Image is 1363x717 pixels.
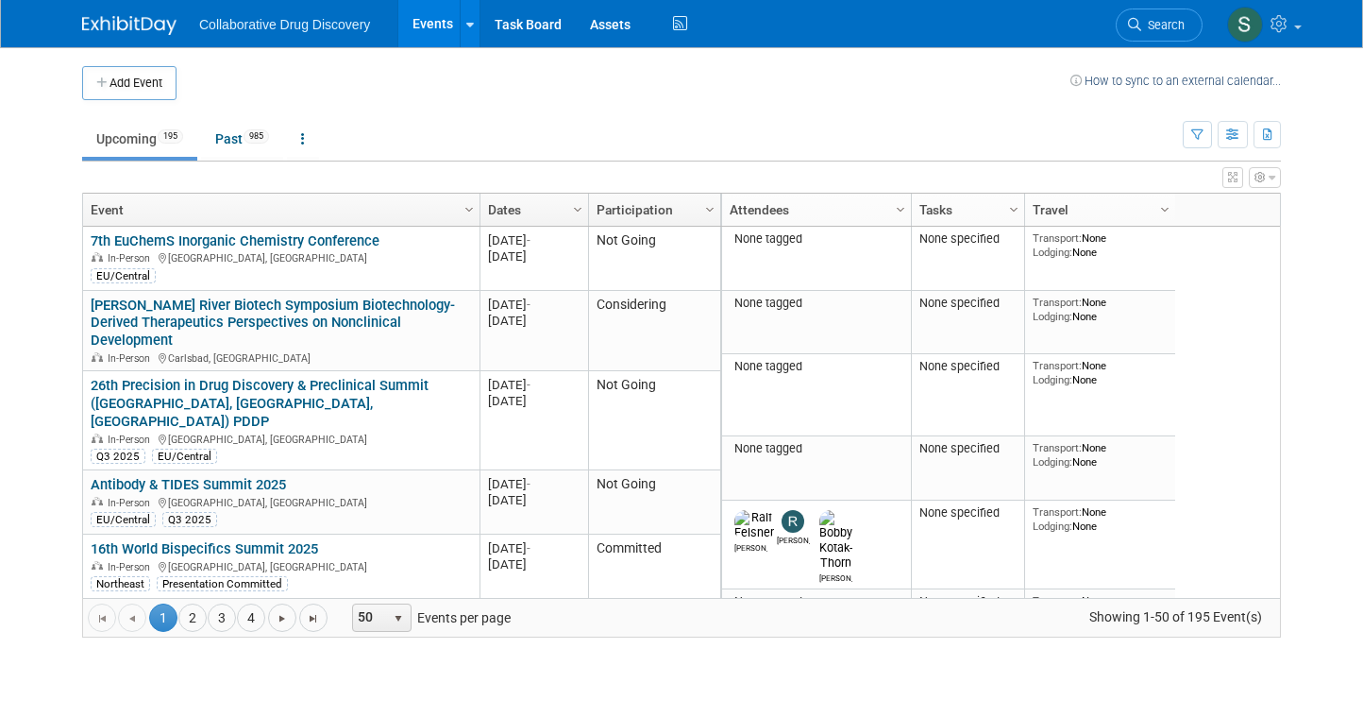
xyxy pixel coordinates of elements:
span: Transport: [1033,505,1082,519]
td: Not Going [588,371,720,470]
a: Search [1116,9,1203,42]
a: Upcoming195 [82,121,197,157]
span: Go to the last page [306,611,321,626]
span: Column Settings [570,202,585,217]
a: 26th Precision in Drug Discovery & Preclinical Summit ([GEOGRAPHIC_DATA], [GEOGRAPHIC_DATA], [GEO... [91,377,429,430]
div: None specified [919,231,1018,247]
div: None specified [919,359,1018,374]
td: Not Going [588,470,720,535]
a: Travel [1033,194,1163,226]
span: Lodging: [1033,520,1072,533]
span: - [527,233,530,248]
a: Tasks [919,194,1012,226]
span: 1 [149,604,177,632]
span: Go to the previous page [125,611,140,626]
div: None None [1033,296,1169,323]
div: None None [1033,359,1169,386]
a: Participation [597,194,708,226]
span: In-Person [108,434,156,446]
div: [GEOGRAPHIC_DATA], [GEOGRAPHIC_DATA] [91,431,471,447]
div: EU/Central [91,268,156,283]
span: Go to the next page [275,611,290,626]
span: In-Person [108,561,156,573]
div: [DATE] [488,492,580,508]
img: Ralf Felsner [734,510,774,540]
a: Column Settings [1004,194,1025,222]
div: Presentation Committed [157,576,288,591]
a: Antibody & TIDES Summit 2025 [91,476,286,493]
span: Collaborative Drug Discovery [199,17,370,32]
a: Column Settings [1155,194,1176,222]
span: Search [1141,18,1185,32]
div: None specified [919,594,1018,609]
a: Column Settings [891,194,912,222]
div: [DATE] [488,248,580,265]
span: select [391,611,406,626]
div: [GEOGRAPHIC_DATA], [GEOGRAPHIC_DATA] [91,249,471,265]
a: 3 [208,604,236,632]
div: None None [1033,441,1169,469]
span: Column Settings [1157,202,1172,217]
span: Column Settings [1006,202,1021,217]
div: [DATE] [488,476,580,492]
div: None tagged [730,441,904,456]
a: How to sync to an external calendar... [1070,74,1281,88]
a: Dates [488,194,576,226]
a: Go to the first page [88,604,116,632]
img: In-Person Event [92,497,103,506]
a: 7th EuChemS Inorganic Chemistry Conference [91,232,379,249]
span: Showing 1-50 of 195 Event(s) [1072,604,1280,630]
span: In-Person [108,352,156,365]
div: Ralf Felsner [734,540,767,553]
img: In-Person Event [92,434,103,443]
span: - [527,477,530,491]
span: Transport: [1033,296,1082,309]
span: Lodging: [1033,310,1072,323]
div: [DATE] [488,393,580,409]
img: In-Person Event [92,561,103,571]
span: - [527,298,530,312]
div: [GEOGRAPHIC_DATA], [GEOGRAPHIC_DATA] [91,494,471,510]
div: [DATE] [488,556,580,572]
div: None None [1033,231,1169,259]
div: None tagged [730,231,904,247]
div: None None [1033,594,1169,622]
img: Susana Tomasio [1227,7,1263,43]
a: Attendees [730,194,899,226]
a: Go to the last page [299,604,328,632]
span: Transport: [1033,594,1082,607]
span: Column Settings [702,202,717,217]
div: Northeast [91,576,150,591]
span: Lodging: [1033,373,1072,386]
span: - [527,541,530,555]
td: Not Going [588,227,720,291]
div: [DATE] [488,232,580,248]
div: [DATE] [488,377,580,393]
div: None tagged [730,359,904,374]
span: Column Settings [462,202,477,217]
div: None specified [919,441,1018,456]
a: 2 [178,604,207,632]
img: In-Person Event [92,352,103,362]
span: - [527,378,530,392]
a: Column Settings [700,194,721,222]
a: Event [91,194,467,226]
div: Ryan Censullo [777,533,810,545]
div: Carlsbad, [GEOGRAPHIC_DATA] [91,350,471,366]
div: None specified [919,296,1018,311]
span: In-Person [108,252,156,265]
button: Add Event [82,66,177,100]
div: EU/Central [152,449,217,464]
td: Committed [588,535,720,599]
div: None tagged [730,594,904,609]
a: 16th World Bispecifics Summit 2025 [91,540,318,557]
a: Column Settings [568,194,589,222]
img: ExhibitDay [82,16,177,35]
a: 4 [237,604,265,632]
span: Lodging: [1033,246,1072,259]
a: Go to the previous page [118,604,146,632]
a: [PERSON_NAME] River Biotech Symposium Biotechnology-Derived Therapeutics Perspectives on Nonclini... [91,297,455,350]
span: 195 [158,129,183,144]
div: [DATE] [488,540,580,556]
div: [GEOGRAPHIC_DATA], [GEOGRAPHIC_DATA] [91,558,471,574]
